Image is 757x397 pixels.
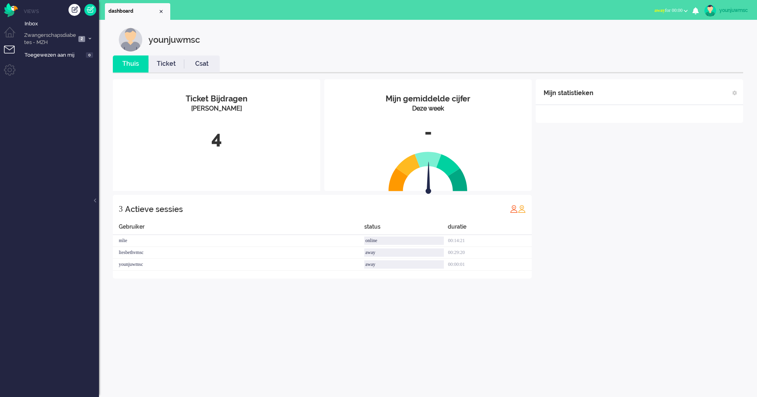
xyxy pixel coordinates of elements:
a: Inbox [23,19,99,28]
a: younjuwmsc [703,5,749,17]
a: Csat [184,59,220,69]
div: 4 [119,125,314,151]
a: Thuis [113,59,148,69]
div: [PERSON_NAME] [119,104,314,113]
div: Deze week [330,104,526,113]
div: Gebruiker [113,223,364,235]
button: awayfor 00:00 [650,5,692,16]
span: 0 [86,52,93,58]
li: Views [24,8,99,15]
li: Tickets menu [4,46,22,63]
div: 00:00:01 [448,259,532,271]
li: Ticket [148,55,184,73]
div: younjuwmsc [113,259,364,271]
li: awayfor 00:00 [650,2,692,20]
div: Close tab [158,8,164,15]
img: arrow.svg [411,162,445,196]
div: - [330,119,526,145]
div: Mijn statistieken [544,85,593,101]
img: profile_red.svg [510,205,518,213]
a: Toegewezen aan mij 0 [23,50,99,59]
a: Omnidesk [4,5,18,11]
div: status [364,223,448,235]
img: flow_omnibird.svg [4,3,18,17]
div: mlie [113,235,364,247]
span: for 00:00 [654,8,683,13]
li: Thuis [113,55,148,73]
div: 00:29:20 [448,247,532,259]
div: away [364,248,444,257]
div: younjuwmsc [719,6,749,14]
span: Toegewezen aan mij [25,52,84,59]
li: Csat [184,55,220,73]
div: Ticket Bijdragen [119,93,314,105]
img: profile_orange.svg [518,205,526,213]
span: Inbox [25,20,99,28]
div: Mijn gemiddelde cijfer [330,93,526,105]
div: duratie [448,223,532,235]
span: 2 [78,36,85,42]
div: 00:14:21 [448,235,532,247]
img: customer.svg [119,28,143,52]
span: Zwangerschapsdiabetes - MZH [23,32,76,46]
img: semi_circle.svg [388,151,468,191]
a: Quick Ticket [84,4,96,16]
img: avatar [704,5,716,17]
div: liesbethvmsc [113,247,364,259]
div: Actieve sessies [125,201,183,217]
a: Ticket [148,59,184,69]
span: dashboard [108,8,158,15]
li: Admin menu [4,64,22,82]
div: younjuwmsc [148,28,200,52]
div: away [364,260,444,269]
div: online [364,237,444,245]
div: Creëer ticket [68,4,80,16]
li: Dashboard [105,3,170,20]
li: Dashboard menu [4,27,22,45]
div: 3 [119,201,123,217]
span: away [654,8,665,13]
